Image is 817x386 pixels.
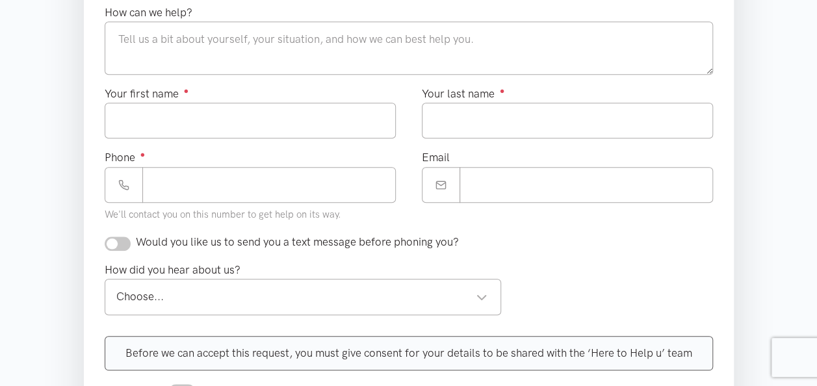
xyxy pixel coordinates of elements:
[105,4,192,21] label: How can we help?
[136,235,459,248] span: Would you like us to send you a text message before phoning you?
[105,149,146,166] label: Phone
[422,85,505,103] label: Your last name
[422,149,450,166] label: Email
[184,86,189,96] sup: ●
[142,167,396,203] input: Phone number
[105,85,189,103] label: Your first name
[105,336,713,370] div: Before we can accept this request, you must give consent for your details to be shared with the ‘...
[105,261,240,279] label: How did you hear about us?
[140,149,146,159] sup: ●
[500,86,505,96] sup: ●
[105,209,341,220] small: We'll contact you on this number to get help on its way.
[116,288,488,305] div: Choose...
[460,167,713,203] input: Email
